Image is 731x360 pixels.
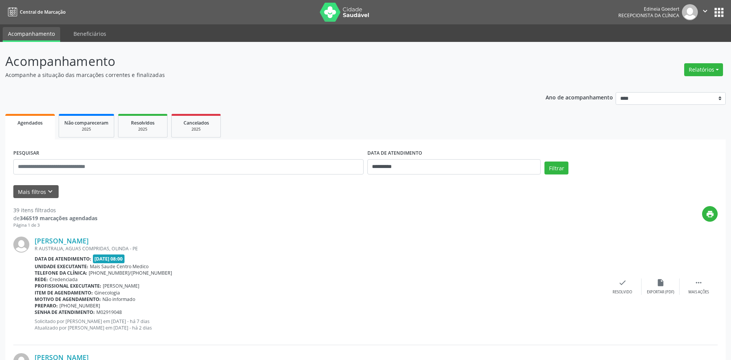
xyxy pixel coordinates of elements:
div: Edineia Goedert [618,6,679,12]
span: [PHONE_NUMBER] [59,302,100,309]
b: Telefone da clínica: [35,270,87,276]
i: print [706,210,714,218]
p: Ano de acompanhamento [546,92,613,102]
span: Não informado [102,296,135,302]
a: [PERSON_NAME] [35,237,89,245]
b: Senha de atendimento: [35,309,95,315]
span: [DATE] 08:00 [93,254,125,263]
button: print [702,206,718,222]
span: Ginecologia [94,290,120,296]
b: Unidade executante: [35,263,88,270]
div: de [13,214,97,222]
span: Recepcionista da clínica [618,12,679,19]
div: 2025 [124,126,162,132]
div: R AUSTRALIA, AGUAS COMPRIDAS, OLINDA - PE [35,245,603,252]
button: Mais filtroskeyboard_arrow_down [13,185,59,198]
button: Filtrar [544,162,568,174]
div: Página 1 de 3 [13,222,97,229]
b: Profissional executante: [35,283,101,289]
p: Solicitado por [PERSON_NAME] em [DATE] - há 7 dias Atualizado por [PERSON_NAME] em [DATE] - há 2 ... [35,318,603,331]
button:  [698,4,712,20]
span: Central de Marcação [20,9,65,15]
span: Credenciada [49,276,78,283]
i: insert_drive_file [656,278,665,287]
div: 2025 [177,126,215,132]
b: Motivo de agendamento: [35,296,101,302]
span: Agendados [18,120,43,126]
button: Relatórios [684,63,723,76]
a: Beneficiários [68,27,112,40]
div: Mais ações [688,290,709,295]
p: Acompanhe a situação das marcações correntes e finalizadas [5,71,509,79]
i: check [618,278,627,287]
div: Exportar (PDF) [647,290,674,295]
img: img [682,4,698,20]
div: 39 itens filtrados [13,206,97,214]
strong: 346519 marcações agendadas [20,214,97,222]
i: keyboard_arrow_down [46,187,54,196]
label: PESQUISAR [13,147,39,159]
b: Item de agendamento: [35,290,93,296]
button: apps [712,6,726,19]
label: DATA DE ATENDIMENTO [367,147,422,159]
span: [PERSON_NAME] [103,283,139,289]
div: 2025 [64,126,109,132]
i:  [694,278,703,287]
i:  [701,7,709,15]
b: Rede: [35,276,48,283]
div: Resolvido [613,290,632,295]
span: M02919048 [96,309,122,315]
a: Central de Marcação [5,6,65,18]
a: Acompanhamento [3,27,60,42]
span: Cancelados [184,120,209,126]
p: Acompanhamento [5,52,509,71]
span: Não compareceram [64,120,109,126]
b: Preparo: [35,302,58,309]
span: Mais Saude Centro Medico [90,263,148,270]
span: [PHONE_NUMBER]/[PHONE_NUMBER] [89,270,172,276]
img: img [13,237,29,253]
b: Data de atendimento: [35,256,91,262]
span: Resolvidos [131,120,155,126]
